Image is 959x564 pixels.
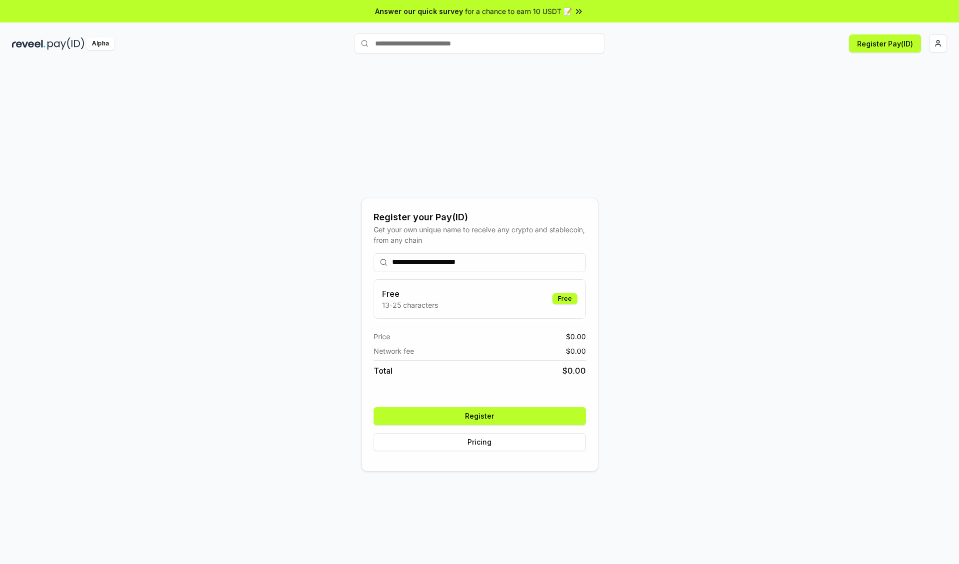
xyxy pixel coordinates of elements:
[86,37,114,50] div: Alpha
[374,331,390,342] span: Price
[374,365,393,377] span: Total
[374,224,586,245] div: Get your own unique name to receive any crypto and stablecoin, from any chain
[382,288,438,300] h3: Free
[562,365,586,377] span: $ 0.00
[849,34,921,52] button: Register Pay(ID)
[375,6,463,16] span: Answer our quick survey
[374,346,414,356] span: Network fee
[566,346,586,356] span: $ 0.00
[374,210,586,224] div: Register your Pay(ID)
[465,6,572,16] span: for a chance to earn 10 USDT 📝
[47,37,84,50] img: pay_id
[374,433,586,451] button: Pricing
[374,407,586,425] button: Register
[12,37,45,50] img: reveel_dark
[552,293,577,304] div: Free
[566,331,586,342] span: $ 0.00
[382,300,438,310] p: 13-25 characters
